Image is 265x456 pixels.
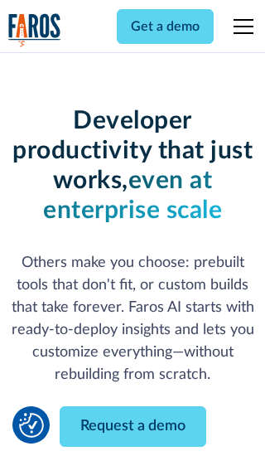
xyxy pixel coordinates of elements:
p: Others make you choose: prebuilt tools that don't fit, or custom builds that take forever. Faros ... [8,252,258,386]
strong: even at enterprise scale [43,168,222,223]
a: Get a demo [117,9,214,44]
button: Cookie Settings [19,413,44,438]
strong: Developer productivity that just works, [12,109,253,193]
img: Revisit consent button [19,413,44,438]
div: menu [224,7,257,46]
a: home [8,13,61,47]
img: Logo of the analytics and reporting company Faros. [8,13,61,47]
a: Request a demo [60,406,206,447]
